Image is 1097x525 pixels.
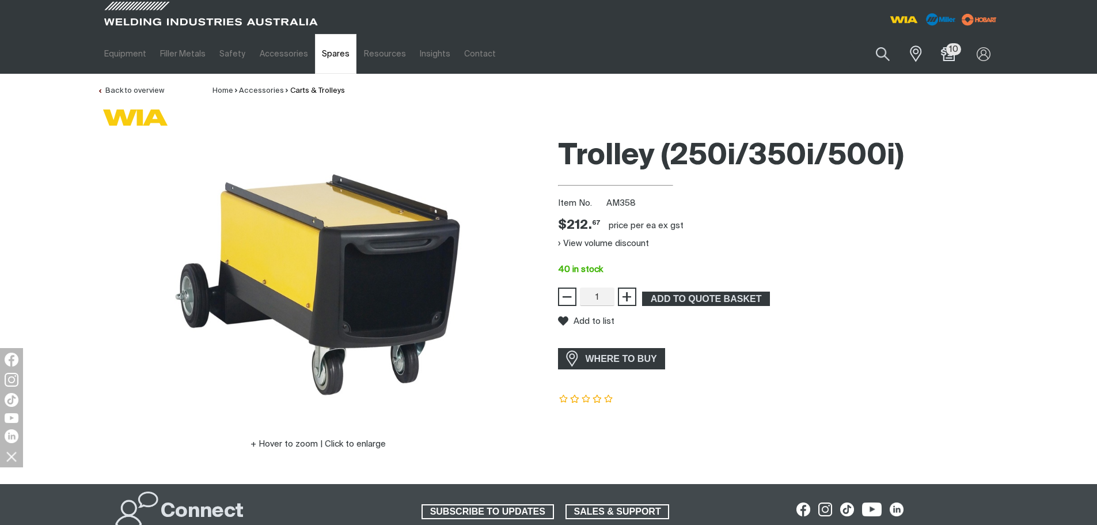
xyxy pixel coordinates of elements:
div: price per EA [609,220,656,232]
a: Filler Metals [153,34,212,74]
span: ADD TO QUOTE BASKET [643,292,769,307]
nav: Main [97,34,775,74]
button: Search products [863,40,902,67]
span: SUBSCRIBE TO UPDATES [423,504,553,519]
span: SALES & SUPPORT [567,504,669,519]
a: SALES & SUPPORT [565,504,670,519]
a: Accessories [239,87,284,95]
a: Equipment [97,34,153,74]
h1: Trolley (250i/350i/500i) [558,138,1000,175]
img: miller [958,11,1000,28]
button: Add Trolley (250i/350i/500i) to the shopping cart [642,292,770,307]
a: Home [212,87,233,95]
img: Instagram [5,373,18,387]
a: Back to overview [97,87,164,95]
a: Safety [212,34,252,74]
a: SUBSCRIBE TO UPDATES [422,504,554,519]
span: Rating: {0} [558,395,614,403]
span: Add to list [574,316,614,326]
a: Contact [457,34,503,74]
a: Insights [413,34,457,74]
span: + [621,287,632,307]
a: Accessories [253,34,315,74]
span: AM358 [606,199,636,207]
button: Add to list [558,316,614,326]
sup: 67 [592,220,600,226]
button: View volume discount [558,234,649,252]
img: TikTok [5,393,18,407]
nav: Breadcrumb [212,85,345,97]
h2: Connect [161,499,244,524]
span: − [561,287,572,307]
img: hide socials [2,447,21,466]
span: $212. [558,217,600,234]
button: Hover to zoom | Click to enlarge [244,437,393,451]
a: Spares [315,34,356,74]
div: Price [558,217,600,234]
a: Resources [356,34,412,74]
a: Carts & Trolleys [290,87,345,95]
input: Product name or item number... [849,40,902,67]
img: LinkedIn [5,429,18,443]
span: Item No. [558,197,605,210]
img: YouTube [5,413,18,423]
img: Facebook [5,353,18,367]
span: WHERE TO BUY [578,350,665,368]
a: WHERE TO BUY [558,348,666,369]
div: ex gst [658,220,684,232]
span: 40 in stock [558,265,603,274]
img: Trolley (250i/350i/500i) [174,132,462,420]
